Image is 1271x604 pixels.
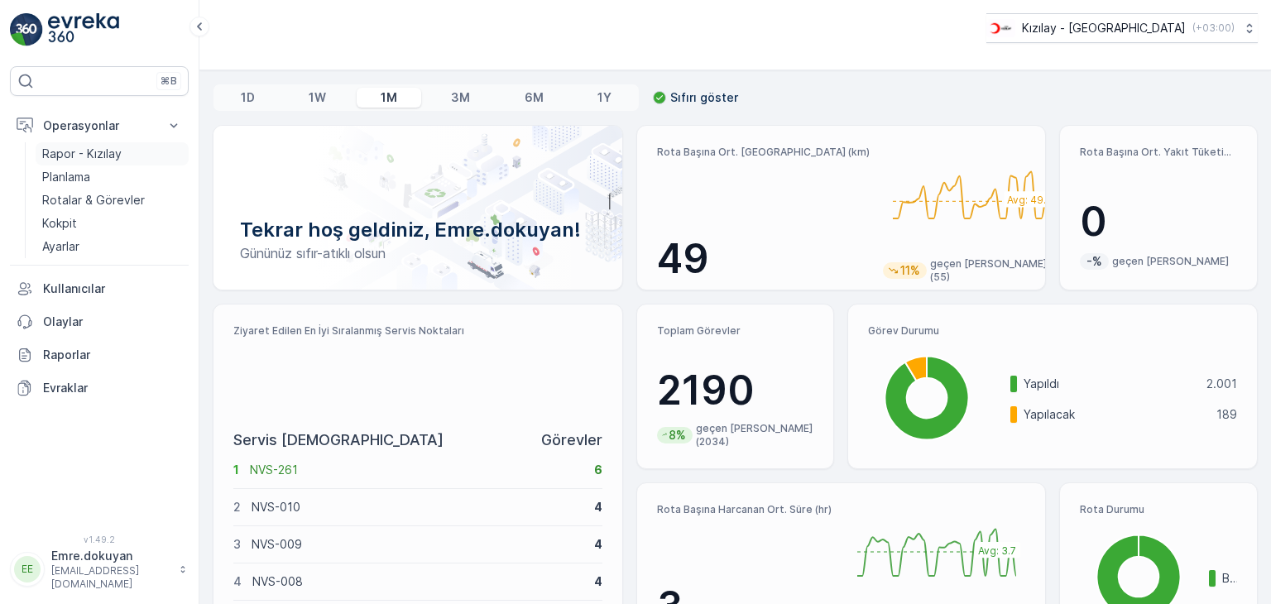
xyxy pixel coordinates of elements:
[51,548,170,564] p: Emre.dokuyan
[233,462,239,478] p: 1
[657,234,870,284] p: 49
[525,89,544,106] p: 6M
[1206,376,1237,392] p: 2.001
[696,422,813,448] p: geçen [PERSON_NAME] (2034)
[657,503,835,516] p: Rota Başına Harcanan Ort. Süre (hr)
[10,338,189,372] a: Raporlar
[657,366,814,415] p: 2190
[541,429,602,452] p: Görevler
[14,556,41,582] div: EE
[667,427,688,443] p: 8%
[1192,22,1235,35] p: ( +03:00 )
[240,243,596,263] p: Gününüz sıfır-atıklı olsun
[233,324,602,338] p: Ziyaret Edilen En İyi Sıralanmış Servis Noktaları
[594,462,602,478] p: 6
[233,573,242,590] p: 4
[233,536,241,553] p: 3
[241,89,255,106] p: 1D
[309,89,326,106] p: 1W
[43,117,156,134] p: Operasyonlar
[1080,146,1237,159] p: Rota Başına Ort. Yakıt Tüketimi (lt)
[36,142,189,165] a: Rapor - Kızılay
[10,372,189,405] a: Evraklar
[10,305,189,338] a: Olaylar
[657,146,870,159] p: Rota Başına Ort. [GEOGRAPHIC_DATA] (km)
[51,564,170,591] p: [EMAIL_ADDRESS][DOMAIN_NAME]
[10,13,43,46] img: logo
[240,217,596,243] p: Tekrar hoş geldiniz, Emre.dokuyan!
[42,215,77,232] p: Kokpit
[1080,197,1237,247] p: 0
[899,262,922,279] p: 11%
[43,280,182,297] p: Kullanıcılar
[381,89,397,106] p: 1M
[36,165,189,189] a: Planlama
[986,13,1258,43] button: Kızılay - [GEOGRAPHIC_DATA](+03:00)
[48,13,119,46] img: logo_light-DOdMpM7g.png
[10,272,189,305] a: Kullanıcılar
[451,89,470,106] p: 3M
[594,499,602,515] p: 4
[43,314,182,330] p: Olaylar
[10,534,189,544] span: v 1.49.2
[250,462,583,478] p: NVS-261
[986,19,1015,37] img: k%C4%B1z%C4%B1lay_D5CCths_t1JZB0k.png
[670,89,738,106] p: Sıfırı göster
[1022,20,1186,36] p: Kızılay - [GEOGRAPHIC_DATA]
[233,429,444,452] p: Servis [DEMOGRAPHIC_DATA]
[930,257,1060,284] p: geçen [PERSON_NAME] (55)
[233,499,241,515] p: 2
[42,238,79,255] p: Ayarlar
[42,146,122,162] p: Rapor - Kızılay
[252,499,583,515] p: NVS-010
[657,324,814,338] p: Toplam Görevler
[36,189,189,212] a: Rotalar & Görevler
[1024,406,1206,423] p: Yapılacak
[1085,253,1104,270] p: -%
[594,536,602,553] p: 4
[252,573,583,590] p: NVS-008
[36,235,189,258] a: Ayarlar
[10,548,189,591] button: EEEmre.dokuyan[EMAIL_ADDRESS][DOMAIN_NAME]
[10,109,189,142] button: Operasyonlar
[36,212,189,235] a: Kokpit
[594,573,602,590] p: 4
[1080,503,1237,516] p: Rota Durumu
[868,324,1237,338] p: Görev Durumu
[43,347,182,363] p: Raporlar
[42,169,90,185] p: Planlama
[1222,570,1237,587] p: Bitmiş
[161,74,177,88] p: ⌘B
[1112,255,1229,268] p: geçen [PERSON_NAME]
[43,380,182,396] p: Evraklar
[1024,376,1196,392] p: Yapıldı
[1216,406,1237,423] p: 189
[597,89,612,106] p: 1Y
[42,192,145,209] p: Rotalar & Görevler
[252,536,583,553] p: NVS-009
